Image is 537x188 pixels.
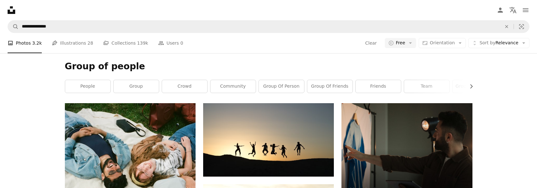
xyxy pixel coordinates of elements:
a: Illustrations 28 [52,33,93,53]
button: Free [385,38,416,48]
img: six silhouette of people jumping during sunrise [203,103,334,177]
a: Users 0 [158,33,183,53]
a: Log in / Sign up [494,4,507,16]
a: Home — Unsplash [8,6,15,14]
span: Relevance [479,40,518,46]
button: Search Unsplash [8,21,19,33]
button: Language [507,4,519,16]
a: group of people working [453,80,498,93]
span: 28 [88,40,93,47]
button: Visual search [514,21,529,33]
span: Sort by [479,40,495,45]
button: Menu [519,4,532,16]
a: friends [356,80,401,93]
a: group of person [259,80,304,93]
span: 0 [180,40,183,47]
button: Clear [500,21,514,33]
button: Clear [365,38,377,48]
a: Collections 139k [103,33,148,53]
a: group of friends [307,80,353,93]
a: people [65,80,110,93]
h1: Group of people [65,61,472,72]
button: scroll list to the right [465,80,472,93]
a: team [404,80,449,93]
span: Orientation [430,40,455,45]
form: Find visuals sitewide [8,20,529,33]
a: crowd [162,80,207,93]
a: group [114,80,159,93]
button: Orientation [419,38,466,48]
span: 139k [137,40,148,47]
span: Free [396,40,405,46]
a: community [210,80,256,93]
button: Sort byRelevance [468,38,529,48]
a: six silhouette of people jumping during sunrise [203,137,334,143]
